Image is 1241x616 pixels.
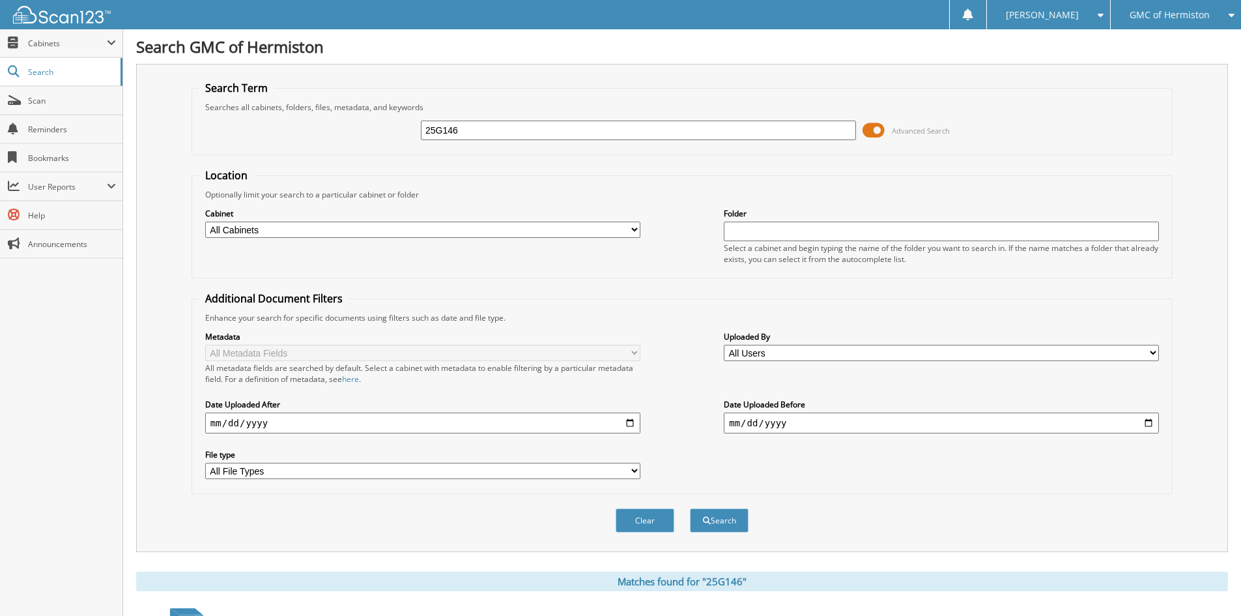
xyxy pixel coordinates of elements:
[199,189,1165,200] div: Optionally limit your search to a particular cabinet or folder
[724,399,1159,410] label: Date Uploaded Before
[205,208,640,219] label: Cabinet
[199,168,254,183] legend: Location
[724,413,1159,433] input: end
[724,242,1159,265] div: Select a cabinet and begin typing the name of the folder you want to search in. If the name match...
[28,95,116,106] span: Scan
[28,181,107,192] span: User Reports
[205,362,640,385] div: All metadata fields are searched by default. Select a cabinet with metadata to enable filtering b...
[205,413,640,433] input: start
[1006,11,1079,19] span: [PERSON_NAME]
[205,399,640,410] label: Date Uploaded After
[892,126,950,136] span: Advanced Search
[724,331,1159,342] label: Uploaded By
[28,66,114,78] span: Search
[136,572,1228,591] div: Matches found for "25G146"
[342,374,359,385] a: here
[199,291,349,306] legend: Additional Document Filters
[199,312,1165,323] div: Enhance your search for specific documents using filters such as date and file type.
[13,6,111,23] img: scan123-logo-white.svg
[28,38,107,49] span: Cabinets
[28,239,116,250] span: Announcements
[136,36,1228,57] h1: Search GMC of Hermiston
[199,102,1165,113] div: Searches all cabinets, folders, files, metadata, and keywords
[724,208,1159,219] label: Folder
[1130,11,1210,19] span: GMC of Hermiston
[199,81,274,95] legend: Search Term
[28,124,116,135] span: Reminders
[28,210,116,221] span: Help
[690,508,749,533] button: Search
[28,153,116,164] span: Bookmarks
[205,331,640,342] label: Metadata
[205,449,640,460] label: File type
[616,508,674,533] button: Clear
